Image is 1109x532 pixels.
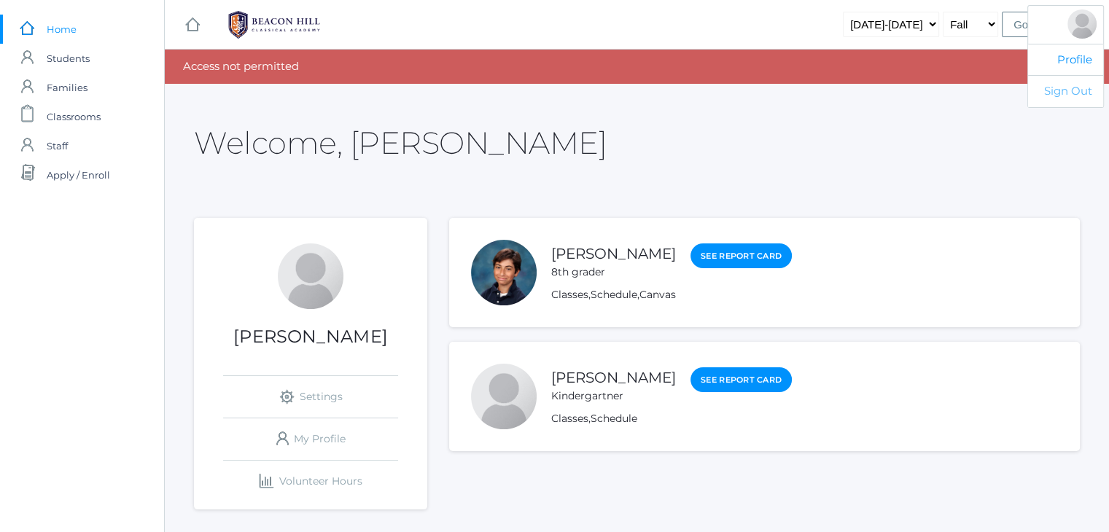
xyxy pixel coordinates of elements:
[278,243,343,309] div: Peter Dishchekenian
[47,102,101,131] span: Classrooms
[690,367,792,393] a: See Report Card
[471,364,537,429] div: Nathan Dishchekenian
[194,126,607,160] h2: Welcome, [PERSON_NAME]
[551,245,676,262] a: [PERSON_NAME]
[1028,75,1103,107] a: Sign Out
[551,265,676,280] div: 8th grader
[551,412,588,425] a: Classes
[47,44,90,73] span: Students
[551,411,792,426] div: ,
[165,50,1109,84] div: Access not permitted
[471,240,537,305] div: Andrew Dishchekenian
[47,15,77,44] span: Home
[223,418,398,460] a: My Profile
[223,376,398,418] a: Settings
[690,243,792,269] a: See Report Card
[47,160,110,189] span: Apply / Enroll
[1002,12,1040,37] input: Go
[219,7,329,43] img: BHCALogos-05-308ed15e86a5a0abce9b8dd61676a3503ac9727e845dece92d48e8588c001991.png
[223,461,398,502] a: Volunteer Hours
[47,131,68,160] span: Staff
[551,388,676,404] div: Kindergartner
[551,369,676,386] a: [PERSON_NAME]
[591,288,637,301] a: Schedule
[639,288,676,301] a: Canvas
[194,327,427,346] h1: [PERSON_NAME]
[551,288,588,301] a: Classes
[1028,44,1103,76] a: Profile
[47,73,87,102] span: Families
[1067,9,1097,39] div: Peter Dishchekenian
[591,412,637,425] a: Schedule
[551,287,792,302] div: , ,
